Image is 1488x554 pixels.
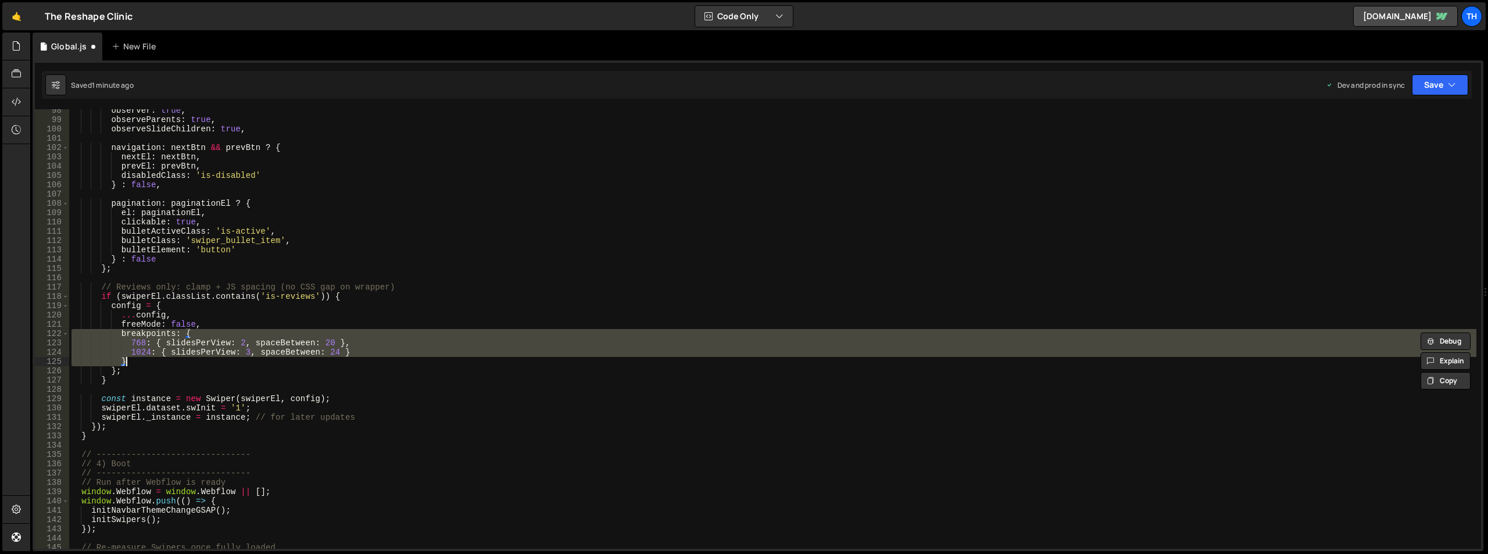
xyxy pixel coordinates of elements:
[35,320,69,329] div: 121
[35,385,69,394] div: 128
[1421,352,1471,370] button: Explain
[695,6,793,27] button: Code Only
[35,292,69,301] div: 118
[35,124,69,134] div: 100
[35,143,69,152] div: 102
[35,431,69,441] div: 133
[35,366,69,376] div: 126
[35,478,69,487] div: 138
[35,469,69,478] div: 137
[35,301,69,310] div: 119
[1353,6,1458,27] a: [DOMAIN_NAME]
[35,227,69,236] div: 111
[35,245,69,255] div: 113
[35,236,69,245] div: 112
[35,403,69,413] div: 130
[35,534,69,543] div: 144
[35,515,69,524] div: 142
[51,41,87,52] div: Global.js
[1421,333,1471,350] button: Debug
[35,338,69,348] div: 123
[1412,74,1468,95] button: Save
[35,217,69,227] div: 110
[35,450,69,459] div: 135
[35,180,69,190] div: 106
[35,255,69,264] div: 114
[112,41,160,52] div: New File
[35,106,69,115] div: 98
[35,441,69,450] div: 134
[35,506,69,515] div: 141
[92,80,134,90] div: 1 minute ago
[35,115,69,124] div: 99
[35,329,69,338] div: 122
[35,496,69,506] div: 140
[35,283,69,292] div: 117
[35,171,69,180] div: 105
[35,264,69,273] div: 115
[35,487,69,496] div: 139
[35,199,69,208] div: 108
[35,162,69,171] div: 104
[35,134,69,143] div: 101
[35,394,69,403] div: 129
[1461,6,1482,27] a: Th
[35,413,69,422] div: 131
[45,9,133,23] div: The Reshape Clinic
[71,80,134,90] div: Saved
[2,2,31,30] a: 🤙
[1326,80,1405,90] div: Dev and prod in sync
[35,208,69,217] div: 109
[35,273,69,283] div: 116
[35,422,69,431] div: 132
[35,459,69,469] div: 136
[35,376,69,385] div: 127
[1421,372,1471,389] button: Copy
[35,524,69,534] div: 143
[35,348,69,357] div: 124
[35,357,69,366] div: 125
[35,152,69,162] div: 103
[35,310,69,320] div: 120
[35,190,69,199] div: 107
[35,543,69,552] div: 145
